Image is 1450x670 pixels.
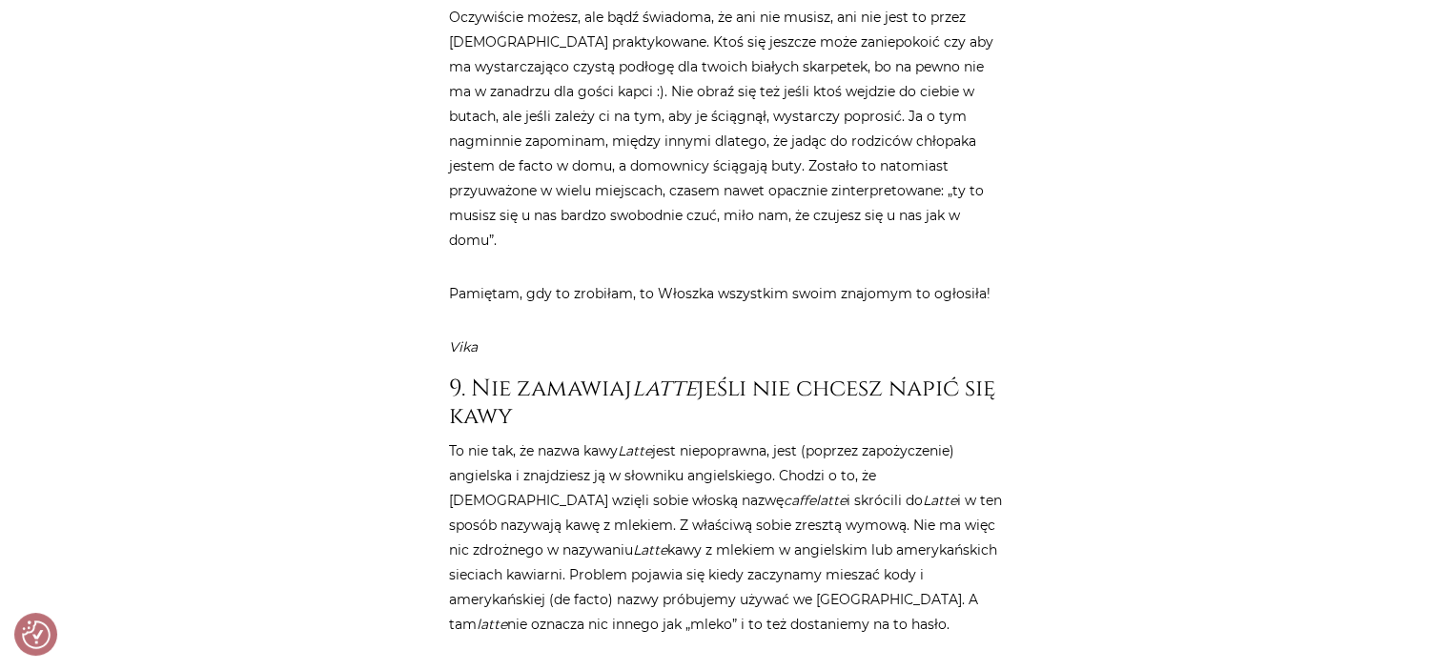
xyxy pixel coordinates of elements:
[923,492,957,509] em: Latte
[449,281,1002,306] p: Pamiętam, gdy to zrobiłam, to Włoszka wszystkim swoim znajomym to ogłosiła!
[632,373,697,404] em: latte
[449,335,1002,359] cite: Vika
[449,438,1002,637] p: To nie tak, że nazwa kawy jest niepoprawna, jest (poprzez zapożyczenie) angielska i znajdziesz ją...
[449,5,1002,253] p: Oczywiście możesz, ale bądź świadoma, że ani nie musisz, ani nie jest to przez [DEMOGRAPHIC_DATA]...
[784,492,847,509] em: caffelatte
[618,442,652,459] em: Latte
[449,375,1002,431] h3: 9. Nie zamawiaj jeśli nie chcesz napić się kawy
[633,541,667,558] em: Latte
[22,620,51,649] img: Revisit consent button
[477,616,507,633] em: latte
[22,620,51,649] button: Preferencje co do zgód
